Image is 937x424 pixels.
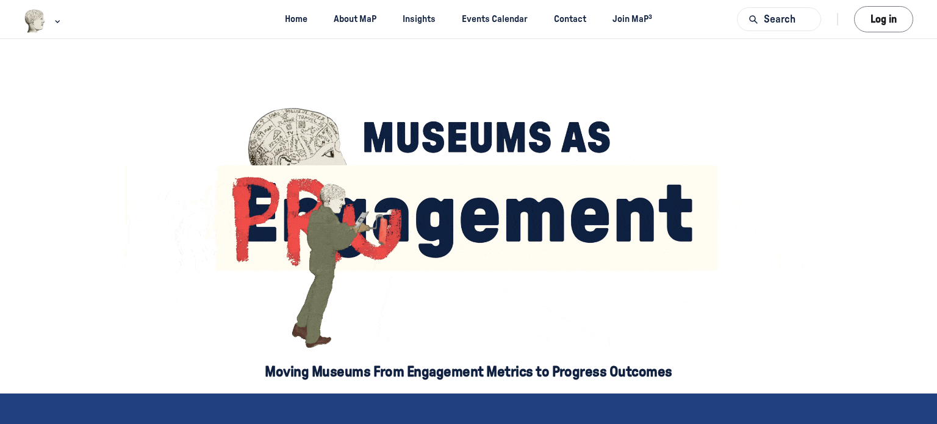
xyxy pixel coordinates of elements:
a: Join MaP³ [602,8,663,31]
img: Museums as Progress logo [24,9,46,33]
a: Home [274,8,318,31]
a: Insights [392,8,447,31]
a: About MaP [323,8,387,31]
a: Contact [544,8,597,31]
button: Search [737,7,821,31]
h5: Moving Museums From Engagement Metrics to Progress Outcomes [265,363,672,381]
a: Events Calendar [451,8,539,31]
button: Museums as Progress logo [24,8,63,34]
button: Log in [854,6,913,32]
